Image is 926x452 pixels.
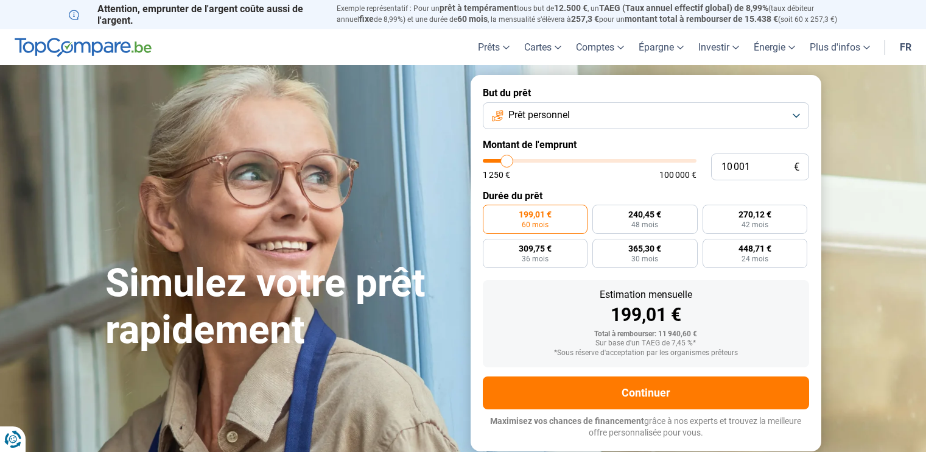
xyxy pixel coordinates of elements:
p: Exemple représentatif : Pour un tous but de , un (taux débiteur annuel de 8,99%) et une durée de ... [337,3,858,25]
span: prêt à tempérament [440,3,517,13]
div: Estimation mensuelle [493,290,799,300]
span: 48 mois [631,221,658,228]
div: Total à rembourser: 11 940,60 € [493,330,799,339]
div: Sur base d'un TAEG de 7,45 %* [493,339,799,348]
span: 100 000 € [659,171,696,179]
label: Montant de l'emprunt [483,139,809,150]
span: montant total à rembourser de 15.438 € [625,14,778,24]
span: 36 mois [522,255,549,263]
span: 365,30 € [628,244,661,253]
span: 60 mois [522,221,549,228]
span: 257,3 € [571,14,599,24]
label: Durée du prêt [483,190,809,202]
a: Cartes [517,29,569,65]
a: Plus d'infos [802,29,877,65]
button: Prêt personnel [483,102,809,129]
a: Épargne [631,29,691,65]
span: 24 mois [742,255,768,263]
span: fixe [359,14,374,24]
span: 448,71 € [738,244,771,253]
span: 240,45 € [628,210,661,219]
span: Prêt personnel [508,108,570,122]
div: 199,01 € [493,306,799,324]
span: 1 250 € [483,171,510,179]
span: 30 mois [631,255,658,263]
button: Continuer [483,376,809,409]
p: Attention, emprunter de l'argent coûte aussi de l'argent. [69,3,322,26]
a: Investir [691,29,746,65]
span: TAEG (Taux annuel effectif global) de 8,99% [599,3,768,13]
span: 270,12 € [738,210,771,219]
a: Énergie [746,29,802,65]
a: fr [893,29,919,65]
span: € [794,162,799,172]
h1: Simulez votre prêt rapidement [105,260,456,354]
span: 42 mois [742,221,768,228]
span: 60 mois [457,14,488,24]
span: 309,75 € [519,244,552,253]
div: *Sous réserve d'acceptation par les organismes prêteurs [493,349,799,358]
img: TopCompare [15,38,152,57]
span: Maximisez vos chances de financement [490,416,644,426]
span: 199,01 € [519,210,552,219]
a: Prêts [471,29,517,65]
span: 12.500 € [554,3,588,13]
p: grâce à nos experts et trouvez la meilleure offre personnalisée pour vous. [483,415,809,439]
a: Comptes [569,29,631,65]
label: But du prêt [483,87,809,99]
